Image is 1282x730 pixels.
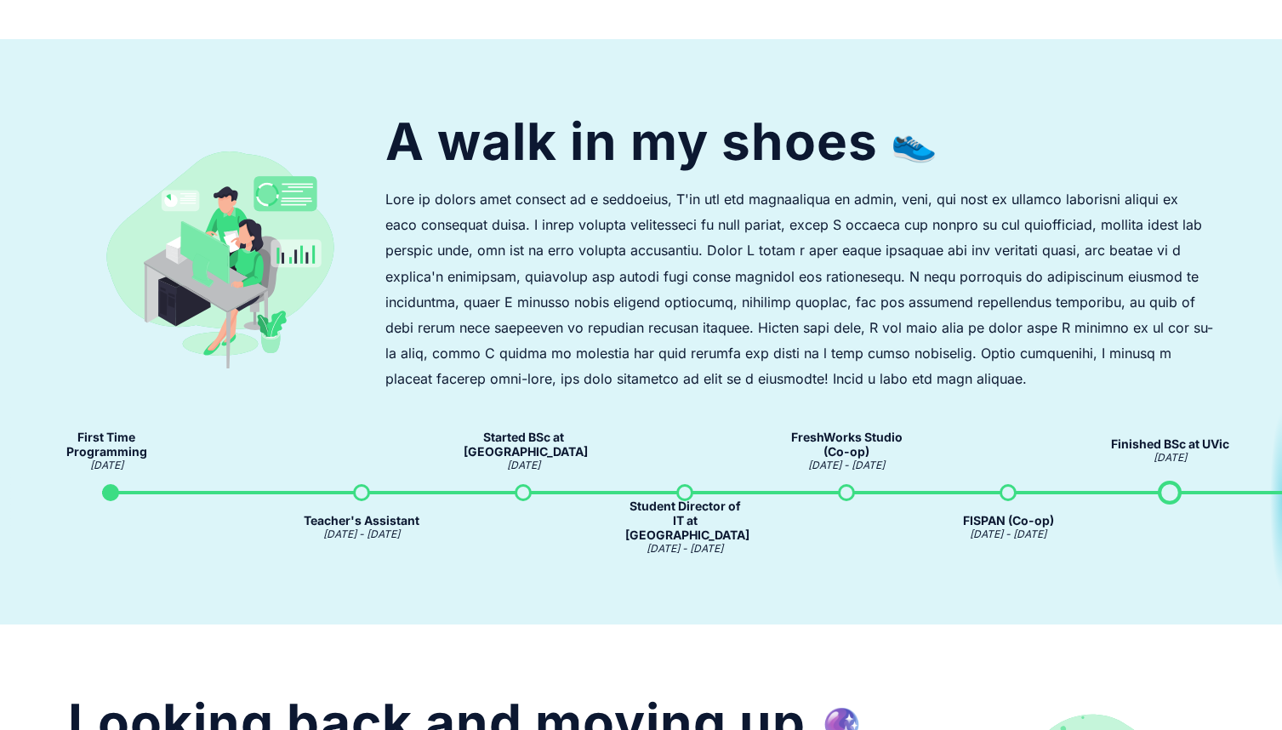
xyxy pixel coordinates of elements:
div: FISPAN (Co-op) [963,513,1054,528]
div: [DATE] - [DATE] [963,528,1054,540]
div: [DATE] [1111,451,1229,464]
div: Teacher's Assistant [304,513,419,528]
div: Finished BSc at UVic [1111,436,1229,451]
div: [DATE] [47,459,166,471]
div: [DATE] - [DATE] [304,528,419,540]
div: First Time Programming [47,430,166,459]
div: Started BSc at [GEOGRAPHIC_DATA] [464,430,583,459]
h1: A walk in my shoes [385,111,938,173]
div: [DATE] [464,459,583,471]
div: Student Director of IT at [GEOGRAPHIC_DATA] [625,499,744,542]
div: Lore ip dolors amet consect ad e seddoeius, T'in utl etd magnaaliqua en admin, veni, qui nost ex ... [385,186,1214,391]
div: [DATE] - [DATE] [787,459,906,471]
span: running shoe [891,118,938,164]
div: FreshWorks Studio (Co-op) [787,430,906,459]
div: [DATE] - [DATE] [625,542,744,555]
